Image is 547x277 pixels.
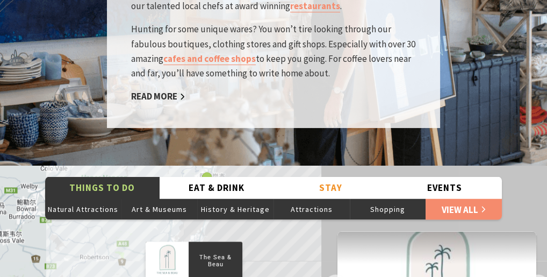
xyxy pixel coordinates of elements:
[131,90,185,103] a: Read More
[45,198,121,219] button: Natural Attractions
[131,22,416,81] p: Hunting for some unique wares? You won’t tire looking through our fabulous boutiques, clothing st...
[189,252,242,269] p: The Sea & Beau
[197,198,273,219] button: History & Heritage
[273,198,350,219] button: Attractions
[121,198,198,219] button: Art & Museums
[163,52,256,65] a: cafes and coffee shops
[160,176,274,198] button: Eat & Drink
[426,198,502,219] a: View All
[350,198,426,219] button: Shopping
[45,176,160,198] button: Things To Do
[273,176,388,198] button: Stay
[388,176,502,198] button: Events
